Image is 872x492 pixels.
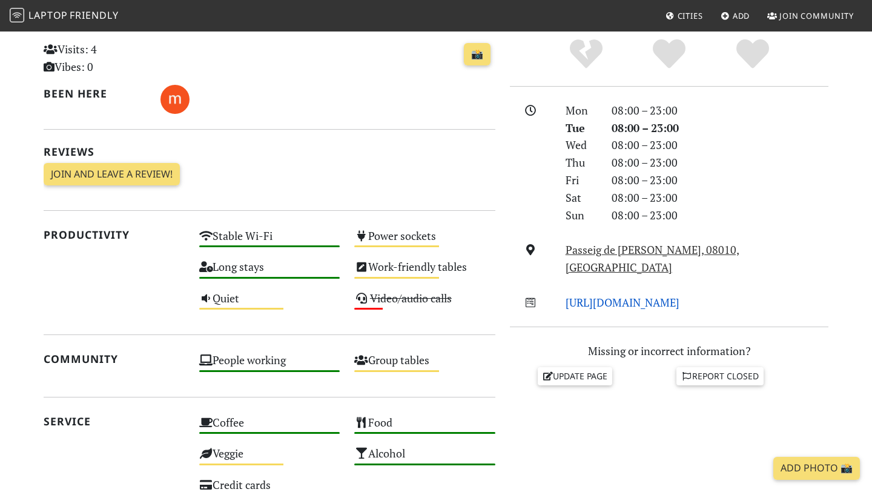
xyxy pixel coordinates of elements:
[604,189,836,207] div: 08:00 – 23:00
[44,163,180,186] a: Join and leave a review!
[10,5,119,27] a: LaptopFriendly LaptopFriendly
[558,189,604,207] div: Sat
[347,350,503,381] div: Group tables
[661,5,708,27] a: Cities
[192,350,348,381] div: People working
[716,5,755,27] a: Add
[44,145,495,158] h2: Reviews
[347,444,503,474] div: Alcohol
[370,291,452,305] s: Video/audio calls
[28,8,68,22] span: Laptop
[558,102,604,119] div: Mon
[347,413,503,444] div: Food
[678,10,703,21] span: Cities
[604,171,836,189] div: 08:00 – 23:00
[604,207,836,224] div: 08:00 – 23:00
[347,257,503,288] div: Work-friendly tables
[604,102,836,119] div: 08:00 – 23:00
[676,367,764,385] a: Report closed
[627,38,711,71] div: Yes
[192,257,348,288] div: Long stays
[558,154,604,171] div: Thu
[464,43,490,66] a: 📸
[544,38,628,71] div: No
[558,207,604,224] div: Sun
[44,228,185,241] h2: Productivity
[192,288,348,319] div: Quiet
[558,136,604,154] div: Wed
[538,367,613,385] a: Update page
[558,119,604,137] div: Tue
[762,5,859,27] a: Join Community
[160,91,190,105] span: mondworker .
[604,154,836,171] div: 08:00 – 23:00
[44,41,185,76] p: Visits: 4 Vibes: 0
[558,171,604,189] div: Fri
[192,444,348,474] div: Veggie
[44,87,146,100] h2: Been here
[604,119,836,137] div: 08:00 – 23:00
[779,10,854,21] span: Join Community
[711,38,794,71] div: Definitely!
[192,413,348,444] div: Coffee
[566,295,679,310] a: [URL][DOMAIN_NAME]
[44,353,185,365] h2: Community
[733,10,750,21] span: Add
[10,8,24,22] img: LaptopFriendly
[604,136,836,154] div: 08:00 – 23:00
[347,226,503,257] div: Power sockets
[160,85,190,114] img: 1610-mondworker.jpg
[566,242,739,274] a: Passeig de [PERSON_NAME], 08010, [GEOGRAPHIC_DATA]
[44,415,185,428] h2: Service
[192,226,348,257] div: Stable Wi-Fi
[510,342,828,360] p: Missing or incorrect information?
[70,8,118,22] span: Friendly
